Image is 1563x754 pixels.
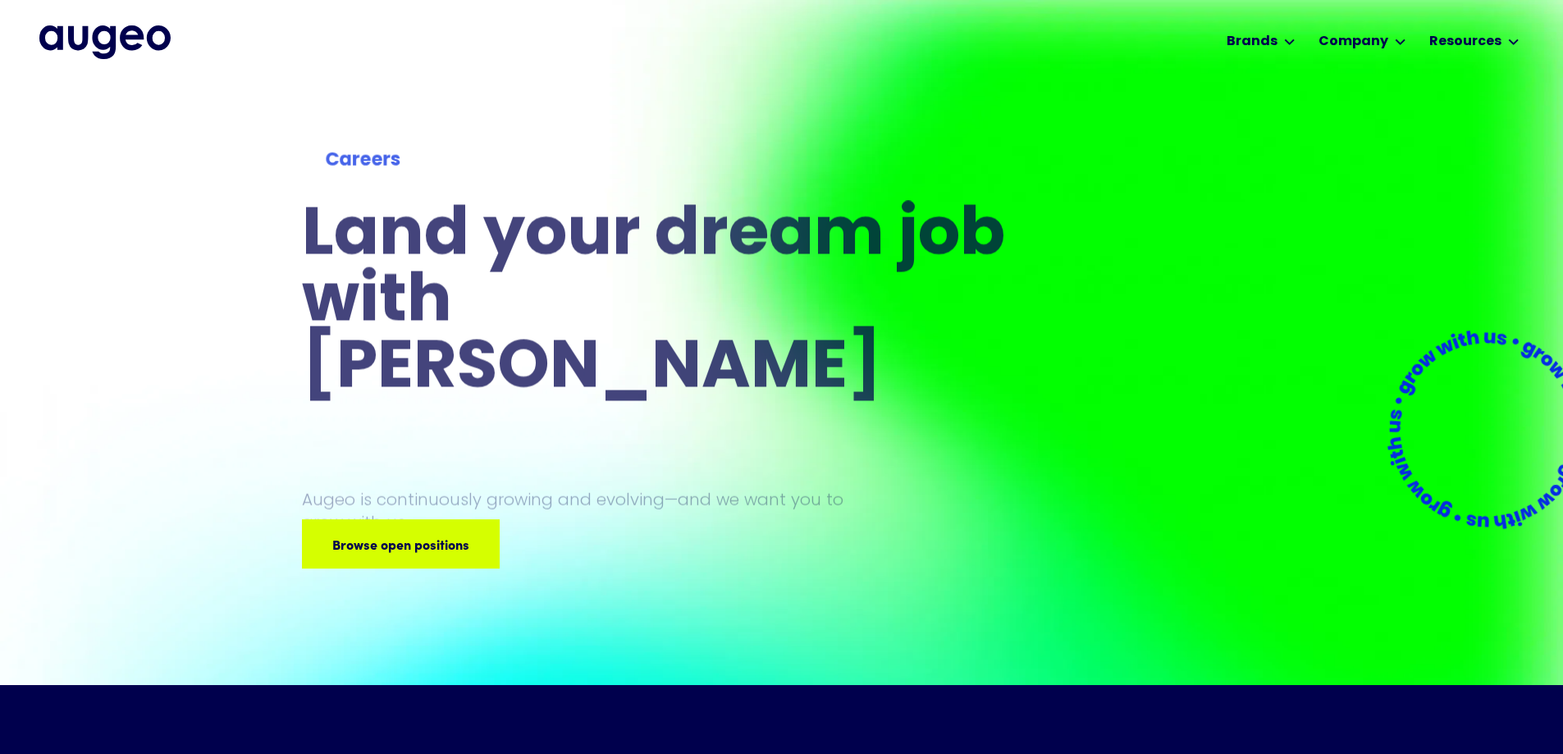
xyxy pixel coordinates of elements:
div: Resources [1429,32,1501,52]
img: Augeo's full logo in midnight blue. [39,25,171,58]
div: Brands [1227,32,1277,52]
h1: Land your dream job﻿ with [PERSON_NAME] [302,203,1011,403]
a: Browse open positions [302,519,500,569]
div: Company [1318,32,1388,52]
p: Augeo is continuously growing and evolving—and we want you to grow with us. [302,488,866,534]
a: home [39,25,171,58]
strong: Careers [325,152,400,170]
